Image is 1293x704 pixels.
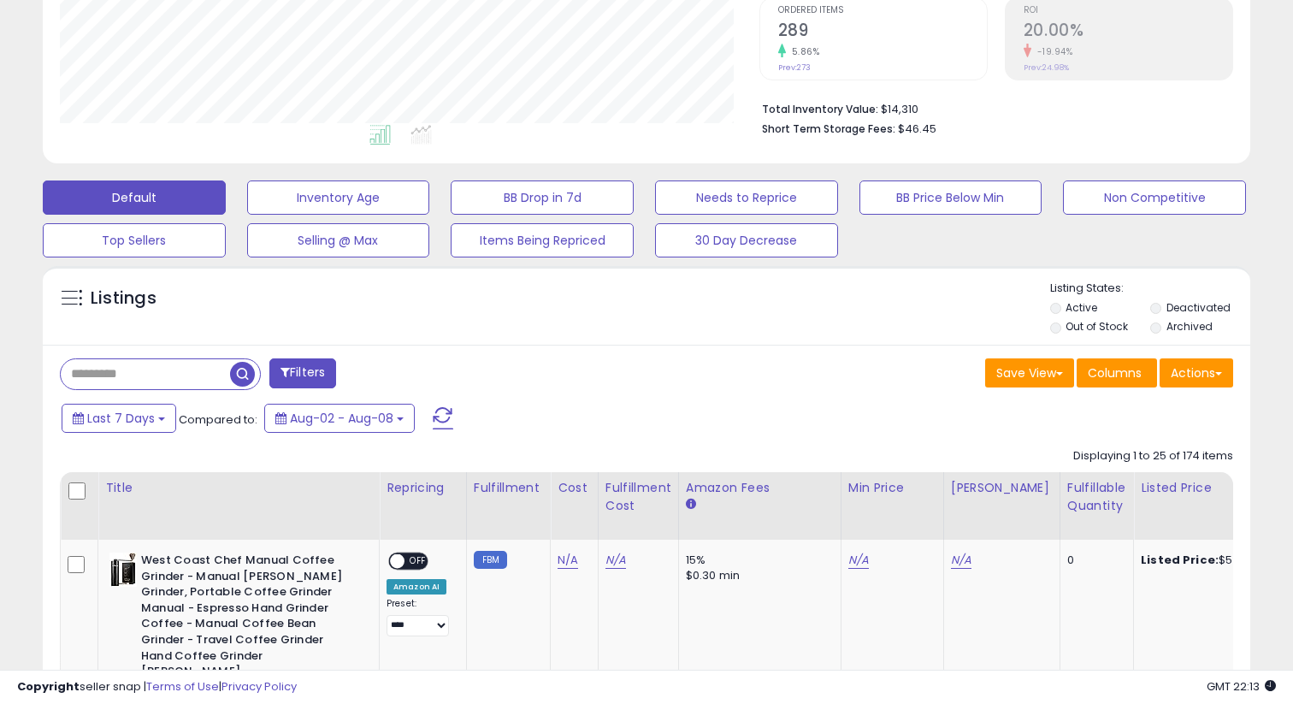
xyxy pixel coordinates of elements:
[686,553,828,568] div: 15%
[1066,319,1128,334] label: Out of Stock
[1031,45,1073,58] small: -19.94%
[1024,21,1232,44] h2: 20.00%
[848,552,869,569] a: N/A
[778,6,987,15] span: Ordered Items
[1141,479,1289,497] div: Listed Price
[1050,281,1251,297] p: Listing States:
[686,568,828,583] div: $0.30 min
[605,552,626,569] a: N/A
[247,223,430,257] button: Selling @ Max
[686,497,696,512] small: Amazon Fees.
[1024,6,1232,15] span: ROI
[105,479,372,497] div: Title
[269,358,336,388] button: Filters
[87,410,155,427] span: Last 7 Days
[1160,358,1233,387] button: Actions
[859,180,1042,215] button: BB Price Below Min
[387,598,453,636] div: Preset:
[655,180,838,215] button: Needs to Reprice
[247,180,430,215] button: Inventory Age
[43,180,226,215] button: Default
[605,479,671,515] div: Fulfillment Cost
[778,21,987,44] h2: 289
[1166,300,1231,315] label: Deactivated
[762,121,895,136] b: Short Term Storage Fees:
[848,479,936,497] div: Min Price
[762,102,878,116] b: Total Inventory Value:
[1166,319,1213,334] label: Archived
[474,479,543,497] div: Fulfillment
[686,479,834,497] div: Amazon Fees
[786,45,820,58] small: 5.86%
[1063,180,1246,215] button: Non Competitive
[109,553,137,587] img: 4153TSooWDL._SL40_.jpg
[1207,678,1276,695] span: 2025-08-16 22:13 GMT
[451,223,634,257] button: Items Being Repriced
[1073,448,1233,464] div: Displaying 1 to 25 of 174 items
[558,479,591,497] div: Cost
[762,98,1220,118] li: $14,310
[290,410,393,427] span: Aug-02 - Aug-08
[264,404,415,433] button: Aug-02 - Aug-08
[221,678,297,695] a: Privacy Policy
[951,479,1053,497] div: [PERSON_NAME]
[1024,62,1069,73] small: Prev: 24.98%
[655,223,838,257] button: 30 Day Decrease
[387,479,459,497] div: Repricing
[43,223,226,257] button: Top Sellers
[985,358,1074,387] button: Save View
[1077,358,1157,387] button: Columns
[1066,300,1097,315] label: Active
[474,551,507,569] small: FBM
[558,552,578,569] a: N/A
[951,552,971,569] a: N/A
[17,678,80,695] strong: Copyright
[387,579,446,595] div: Amazon AI
[91,287,156,311] h5: Listings
[1067,479,1126,515] div: Fulfillable Quantity
[62,404,176,433] button: Last 7 Days
[1141,552,1219,568] b: Listed Price:
[17,679,297,695] div: seller snap | |
[404,554,432,569] span: OFF
[898,121,936,137] span: $46.45
[451,180,634,215] button: BB Drop in 7d
[1141,553,1283,568] div: $54.99
[179,411,257,428] span: Compared to:
[146,678,219,695] a: Terms of Use
[141,553,349,684] b: West Coast Chef Manual Coffee Grinder - Manual [PERSON_NAME] Grinder, Portable Coffee Grinder Man...
[1067,553,1120,568] div: 0
[778,62,811,73] small: Prev: 273
[1088,364,1142,382] span: Columns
